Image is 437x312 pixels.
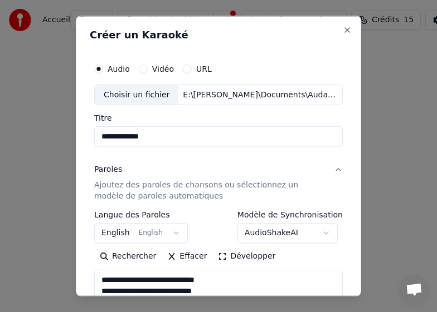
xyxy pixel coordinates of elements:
button: Développer [212,247,281,265]
p: Ajoutez des paroles de chansons ou sélectionnez un modèle de paroles automatiques [94,180,325,202]
label: Langue des Paroles [94,211,188,219]
div: Paroles [94,164,122,175]
label: Vidéo [152,65,174,72]
button: Effacer [162,247,212,265]
button: ParolesAjoutez des paroles de chansons ou sélectionnez un modèle de paroles automatiques [94,155,343,211]
h2: Créer un Karaoké [90,29,347,39]
label: Modèle de Synchronisation [237,211,343,219]
label: URL [196,65,212,72]
div: E:\[PERSON_NAME]\Documents\Audacity\anniv maceo 2.mp3 [178,89,342,100]
label: Audio [108,65,130,72]
div: Choisir un fichier [95,85,178,105]
button: Rechercher [94,247,162,265]
label: Titre [94,114,343,122]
